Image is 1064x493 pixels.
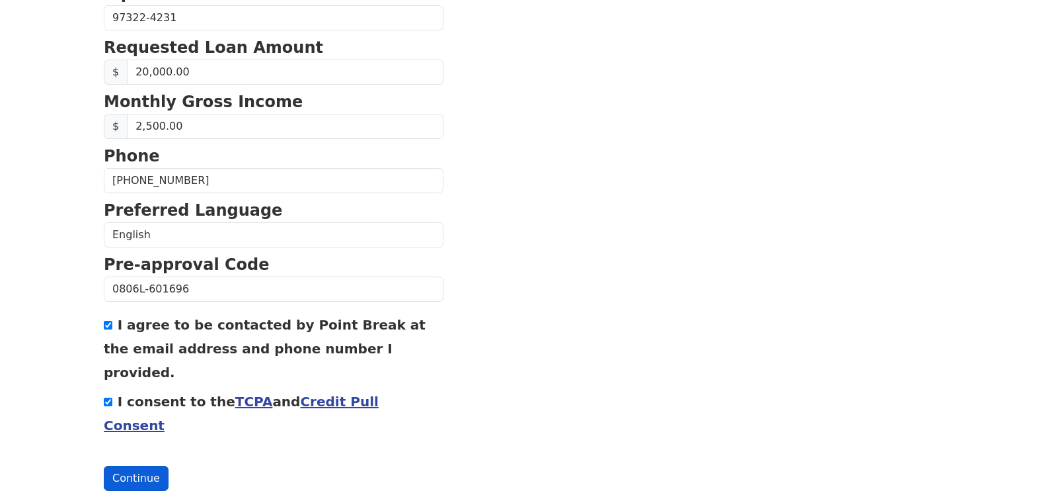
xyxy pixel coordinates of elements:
[104,114,128,139] span: $
[104,277,443,302] input: Pre-approval Code
[104,147,160,165] strong: Phone
[235,394,273,410] a: TCPA
[104,201,282,220] strong: Preferred Language
[127,60,443,85] input: Requested Loan Amount
[104,394,379,433] label: I consent to the and
[104,168,443,193] input: Phone
[104,38,323,57] strong: Requested Loan Amount
[104,255,270,274] strong: Pre-approval Code
[104,5,443,30] input: Zip Code
[104,90,443,114] p: Monthly Gross Income
[104,317,426,381] label: I agree to be contacted by Point Break at the email address and phone number I provided.
[127,114,443,139] input: Monthly Gross Income
[104,466,169,491] button: Continue
[104,60,128,85] span: $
